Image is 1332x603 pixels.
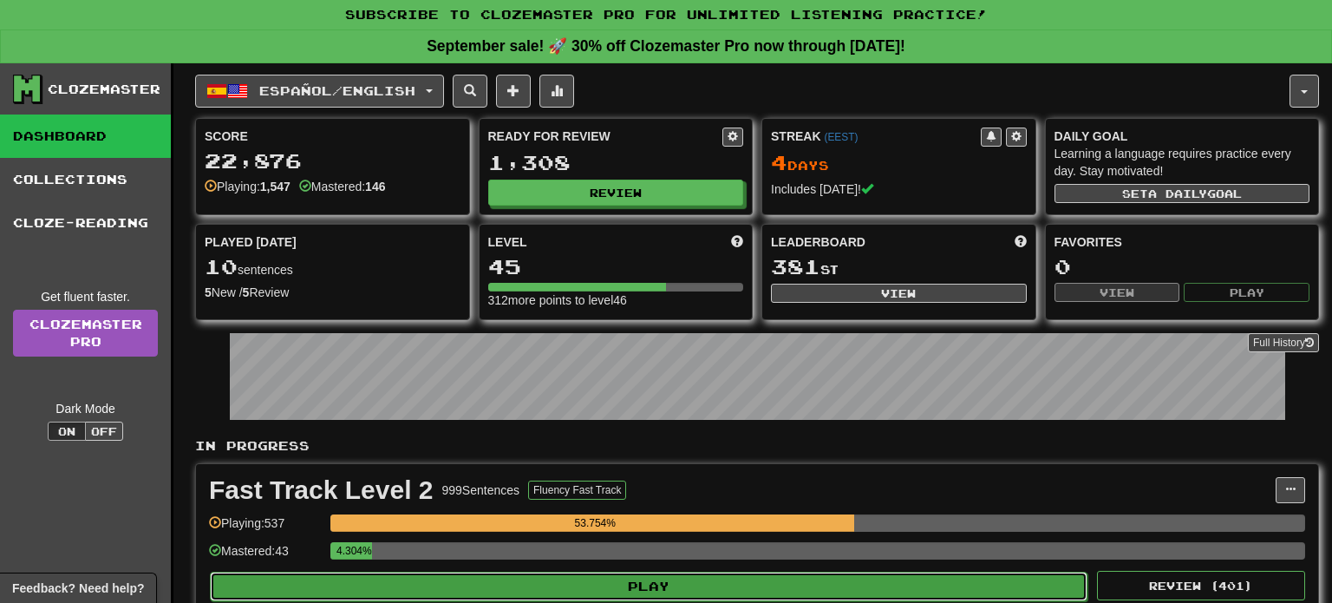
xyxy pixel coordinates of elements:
button: Full History [1248,333,1319,352]
div: Get fluent faster. [13,288,158,305]
div: Playing: 537 [209,515,322,543]
div: Day s [771,152,1027,174]
button: On [48,422,86,441]
div: 53.754% [336,515,854,532]
div: st [771,256,1027,279]
button: Review [488,180,744,206]
div: 0 [1054,256,1310,278]
strong: 146 [365,180,385,193]
div: New / Review [205,284,460,301]
div: Ready for Review [488,128,723,145]
a: (EEST) [824,131,858,143]
span: Open feedback widget [12,580,144,597]
span: a daily [1148,187,1207,200]
div: 999 Sentences [442,482,520,499]
span: Español / English [259,83,415,98]
a: ClozemasterPro [13,310,158,357]
div: Learning a language requires practice every day. Stay motivated! [1054,145,1310,180]
span: This week in points, UTC [1015,233,1027,251]
div: 1,308 [488,152,744,174]
strong: 5 [205,285,212,299]
div: 45 [488,256,744,278]
div: Streak [771,128,981,145]
div: sentences [205,256,460,279]
button: Add sentence to collection [496,75,531,108]
button: Español/English [195,75,444,108]
div: Fast Track Level 2 [209,477,434,503]
span: 381 [771,254,820,279]
button: Play [210,572,1087,601]
div: Dark Mode [13,400,158,417]
div: Daily Goal [1054,128,1310,145]
strong: September sale! 🚀 30% off Clozemaster Pro now through [DATE]! [427,37,905,55]
span: 4 [771,150,787,174]
button: Search sentences [453,75,487,108]
button: Play [1184,283,1309,302]
button: View [771,284,1027,303]
div: Score [205,128,460,145]
button: Seta dailygoal [1054,184,1310,203]
div: Favorites [1054,233,1310,251]
button: Review (401) [1097,571,1305,600]
button: Off [85,422,123,441]
div: 22,876 [205,150,460,172]
span: Leaderboard [771,233,865,251]
div: Clozemaster [48,81,160,98]
div: Mastered: 43 [209,542,322,571]
button: View [1054,283,1180,302]
strong: 1,547 [260,180,291,193]
p: In Progress [195,437,1319,455]
div: Mastered: [299,178,386,195]
div: Includes [DATE]! [771,180,1027,198]
div: Playing: [205,178,291,195]
button: More stats [539,75,574,108]
span: Played [DATE] [205,233,297,251]
span: Level [488,233,527,251]
div: 312 more points to level 46 [488,292,744,309]
button: Fluency Fast Track [528,481,626,500]
span: Score more points to level up [731,233,743,251]
div: 4.304% [336,542,372,560]
span: 10 [205,254,238,279]
strong: 5 [243,285,250,299]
